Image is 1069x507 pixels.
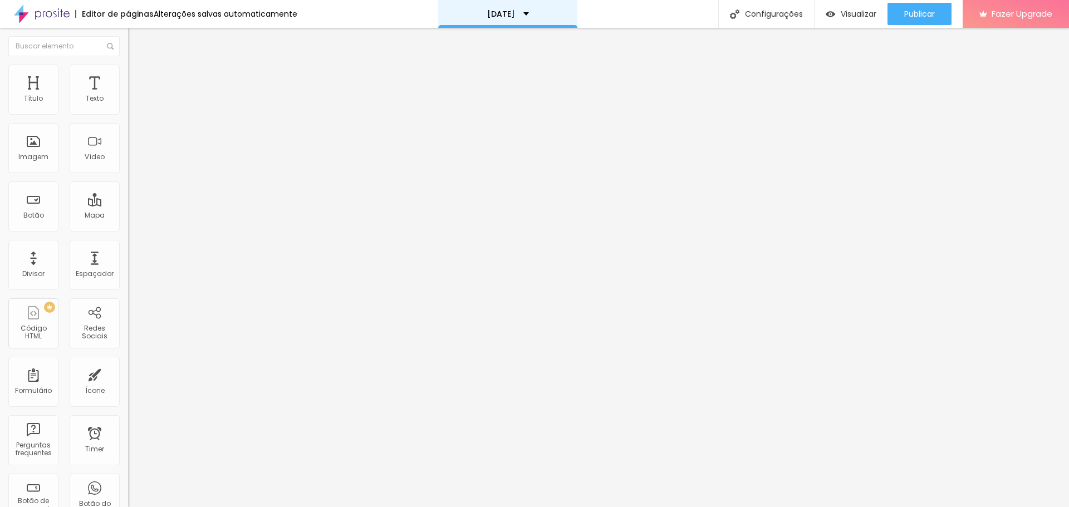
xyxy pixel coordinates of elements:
[730,9,739,19] img: Icone
[22,270,45,278] div: Divisor
[815,3,887,25] button: Visualizar
[72,324,116,341] div: Redes Sociais
[11,441,55,457] div: Perguntas frequentes
[826,9,835,19] img: view-1.svg
[154,10,297,18] div: Alterações salvas automaticamente
[8,36,120,56] input: Buscar elemento
[992,9,1052,18] span: Fazer Upgrade
[86,95,104,102] div: Texto
[85,153,105,161] div: Vídeo
[15,387,52,395] div: Formulário
[85,387,105,395] div: Ícone
[85,445,104,453] div: Timer
[904,9,935,18] span: Publicar
[887,3,952,25] button: Publicar
[128,28,1069,507] iframe: Editor
[107,43,114,50] img: Icone
[75,10,154,18] div: Editor de páginas
[23,211,44,219] div: Botão
[76,270,114,278] div: Espaçador
[487,10,515,18] p: [DATE]
[85,211,105,219] div: Mapa
[841,9,876,18] span: Visualizar
[11,324,55,341] div: Código HTML
[24,95,43,102] div: Título
[18,153,48,161] div: Imagem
